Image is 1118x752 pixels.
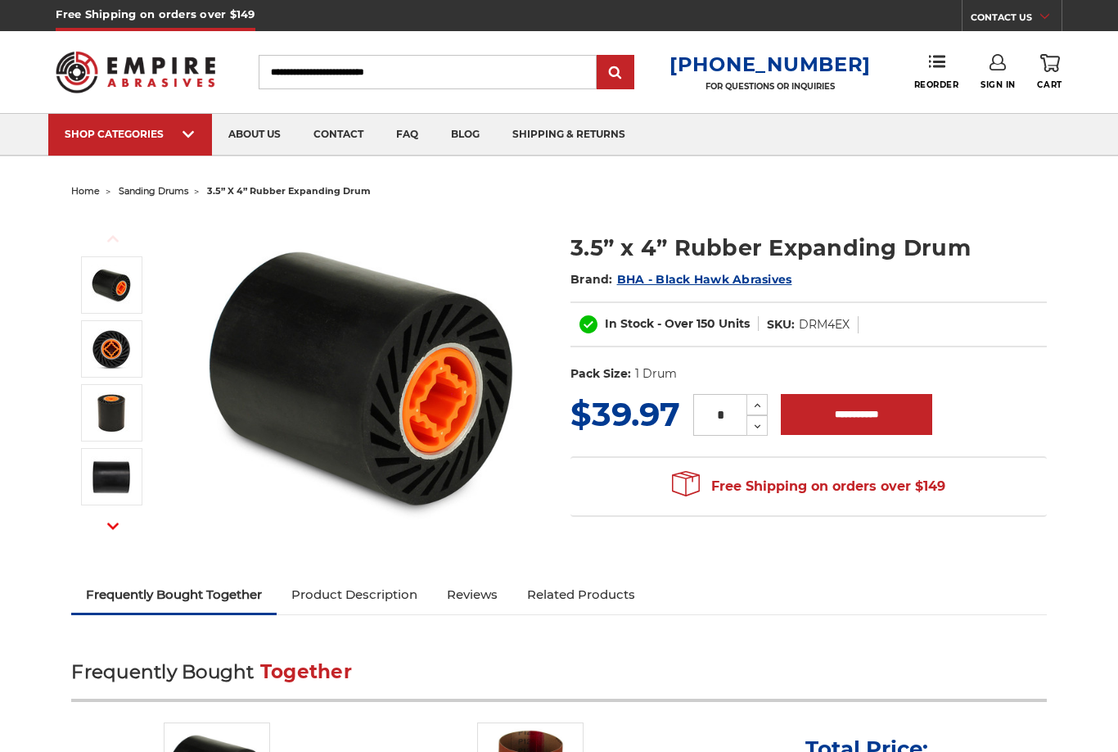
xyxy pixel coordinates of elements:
[719,316,750,331] span: Units
[669,52,871,76] a: [PHONE_NUMBER]
[212,114,297,156] a: about us
[91,265,132,306] img: 3.5 inch rubber expanding drum for sanding belt
[71,577,277,613] a: Frequently Bought Together
[570,365,631,383] dt: Pack Size:
[297,114,380,156] a: contact
[91,392,132,433] img: Rubber expanding wheel for sanding drum
[435,114,496,156] a: blog
[914,54,959,89] a: Reorder
[93,221,133,256] button: Previous
[971,8,1062,31] a: CONTACT US
[914,79,959,90] span: Reorder
[570,272,613,287] span: Brand:
[981,79,1016,90] span: Sign In
[512,577,650,613] a: Related Products
[260,660,352,683] span: Together
[570,232,1047,264] h1: 3.5” x 4” Rubber Expanding Drum
[570,394,680,434] span: $39.97
[496,114,642,156] a: shipping & returns
[119,185,188,197] a: sanding drums
[277,577,432,613] a: Product Description
[696,316,715,331] span: 150
[56,41,214,103] img: Empire Abrasives
[669,81,871,92] p: FOR QUESTIONS OR INQUIRIES
[657,316,693,331] span: - Over
[767,316,795,333] dt: SKU:
[91,456,132,497] img: 3.5” x 4” Rubber Expanding Drum
[93,509,133,544] button: Next
[599,57,632,89] input: Submit
[672,470,945,503] span: Free Shipping on orders over $149
[605,316,654,331] span: In Stock
[65,128,196,140] div: SHOP CATEGORIES
[71,185,100,197] a: home
[617,272,792,287] a: BHA - Black Hawk Abrasives
[1037,79,1062,90] span: Cart
[1037,54,1062,90] a: Cart
[207,185,371,197] span: 3.5” x 4” rubber expanding drum
[432,577,512,613] a: Reviews
[635,365,677,383] dd: 1 Drum
[91,328,132,369] img: 3.5 inch x 4 inch expanding drum
[380,114,435,156] a: faq
[799,316,850,333] dd: DRM4EX
[199,215,526,542] img: 3.5 inch rubber expanding drum for sanding belt
[71,660,254,683] span: Frequently Bought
